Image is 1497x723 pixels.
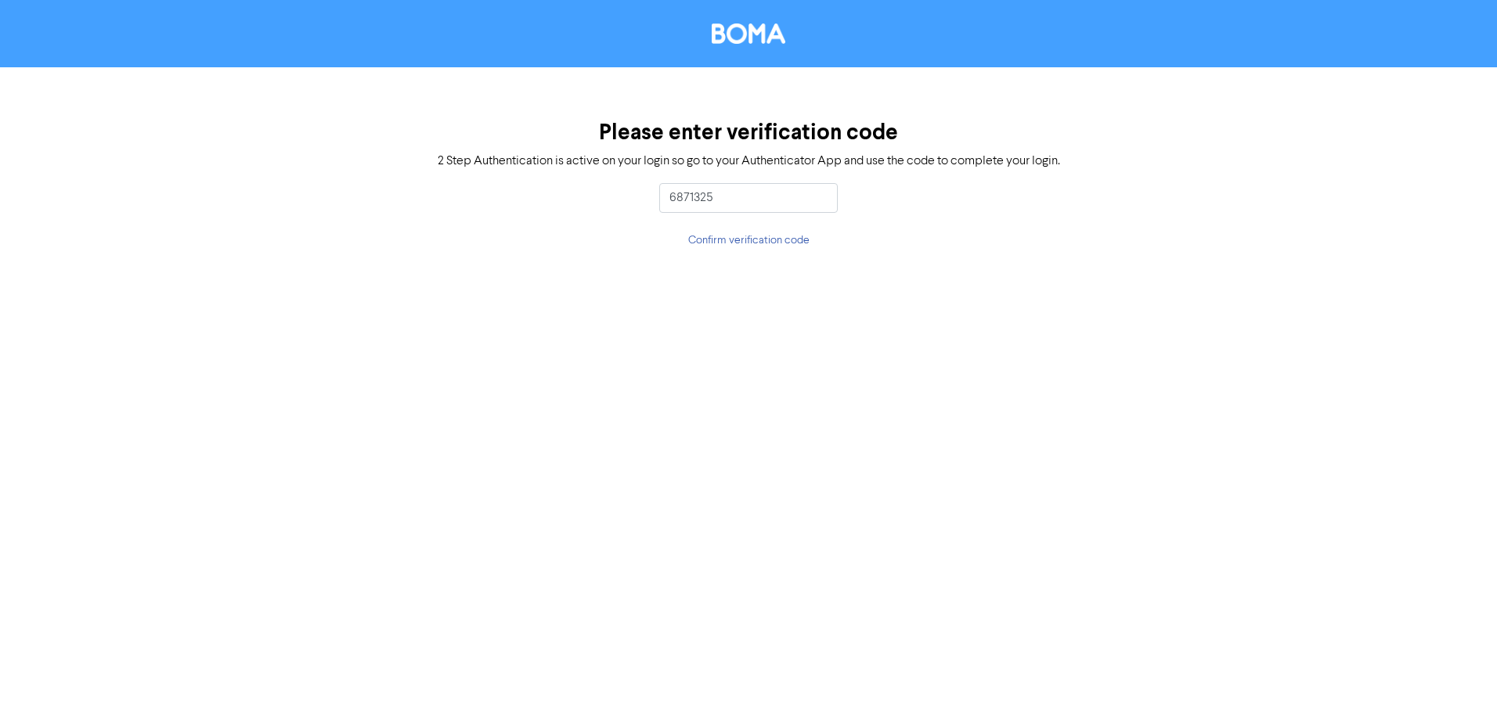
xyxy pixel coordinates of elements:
[687,232,810,250] button: Confirm verification code
[712,23,785,44] img: BOMA Logo
[1419,648,1497,723] iframe: Chat Widget
[599,120,898,146] h3: Please enter verification code
[438,152,1060,171] div: 2 Step Authentication is active on your login so go to your Authenticator App and use the code to...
